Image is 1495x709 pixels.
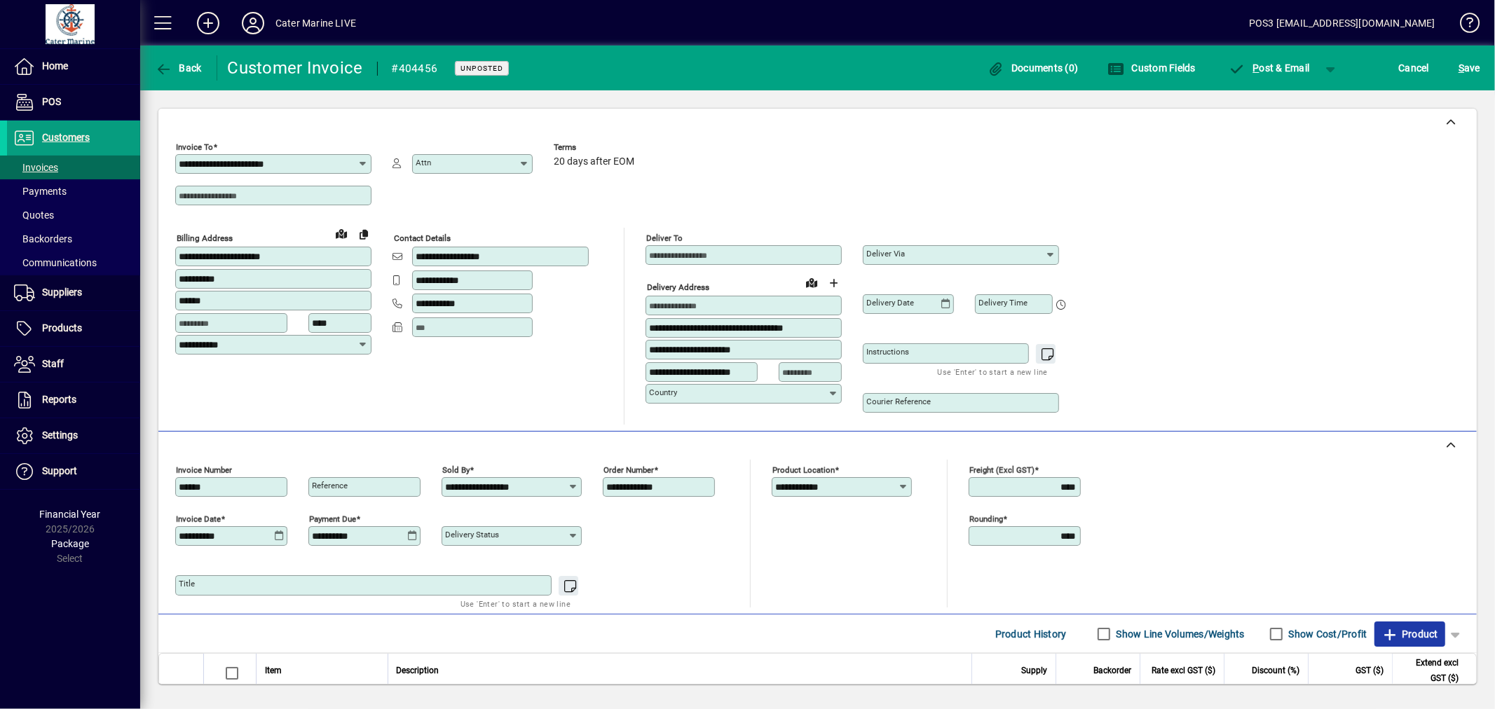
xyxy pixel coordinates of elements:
span: Rate excl GST ($) [1152,663,1215,678]
mat-label: Deliver via [866,249,905,259]
mat-label: Delivery status [445,530,499,539]
mat-label: Reference [312,481,348,490]
span: Reports [42,394,76,405]
a: Invoices [7,156,140,179]
div: Cater Marine LIVE [275,12,356,34]
span: Package [51,538,89,549]
button: Add [186,11,231,36]
span: Backorder [1093,663,1131,678]
span: Quotes [14,209,54,221]
mat-label: Payment due [309,514,356,524]
span: POS [42,96,61,107]
mat-label: Delivery time [978,298,1028,308]
label: Show Line Volumes/Weights [1114,627,1245,641]
span: Documents (0) [988,62,1079,74]
mat-label: Title [179,579,195,588]
span: Item [265,663,282,678]
span: S [1459,62,1464,74]
span: Customers [42,132,90,143]
a: Backorders [7,227,140,251]
a: Quotes [7,203,140,227]
span: Product History [995,623,1067,645]
button: Product [1374,621,1445,647]
button: Copy to Delivery address [353,223,375,245]
span: 20 days after EOM [554,156,634,167]
button: Documents (0) [984,55,1082,81]
a: Support [7,454,140,489]
mat-label: Rounding [969,514,1003,524]
mat-label: Invoice number [176,465,232,475]
span: Staff [42,358,64,369]
span: Discount (%) [1252,663,1299,678]
div: Customer Invoice [228,57,363,79]
mat-label: Invoice To [176,142,213,152]
a: Home [7,49,140,84]
span: Product [1381,623,1438,645]
button: Profile [231,11,275,36]
a: View on map [330,222,353,245]
mat-label: Deliver To [646,233,683,243]
div: POS3 [EMAIL_ADDRESS][DOMAIN_NAME] [1249,12,1435,34]
mat-hint: Use 'Enter' to start a new line [938,364,1048,380]
span: ave [1459,57,1480,79]
a: Staff [7,347,140,382]
mat-label: Sold by [442,465,470,475]
span: Communications [14,257,97,268]
mat-label: Order number [603,465,654,475]
a: Settings [7,418,140,453]
span: P [1253,62,1260,74]
button: Save [1455,55,1484,81]
span: Back [155,62,202,74]
label: Show Cost/Profit [1286,627,1367,641]
a: Suppliers [7,275,140,310]
button: Product History [990,621,1072,647]
span: Cancel [1399,57,1430,79]
button: Cancel [1395,55,1433,81]
span: Backorders [14,233,72,245]
mat-hint: Use 'Enter' to start a new line [460,596,571,612]
a: Knowledge Base [1449,3,1477,48]
span: Settings [42,429,78,441]
button: Post & Email [1222,55,1317,81]
app-page-header-button: Back [140,55,217,81]
a: View on map [800,271,823,294]
span: Financial Year [40,509,101,520]
a: Communications [7,251,140,275]
mat-label: Product location [772,465,835,475]
a: Payments [7,179,140,203]
mat-label: Invoice date [176,514,221,524]
button: Back [151,55,205,81]
span: ost & Email [1229,62,1310,74]
a: Reports [7,383,140,418]
span: Home [42,60,68,71]
span: Supply [1021,663,1047,678]
span: Extend excl GST ($) [1401,655,1459,686]
span: GST ($) [1356,663,1384,678]
mat-label: Attn [416,158,431,167]
a: Products [7,311,140,346]
span: Support [42,465,77,476]
div: #404456 [392,57,438,80]
button: Choose address [823,272,845,294]
span: Suppliers [42,287,82,298]
span: Payments [14,186,67,197]
mat-label: Country [649,387,677,397]
span: Description [397,663,439,678]
mat-label: Delivery date [866,298,914,308]
span: Custom Fields [1107,62,1196,74]
span: Products [42,322,82,333]
mat-label: Instructions [866,347,909,357]
mat-label: Courier Reference [866,397,931,406]
span: Terms [554,143,638,152]
mat-label: Freight (excl GST) [969,465,1035,475]
button: Custom Fields [1104,55,1199,81]
a: POS [7,85,140,120]
span: Unposted [460,64,503,73]
span: Invoices [14,162,58,173]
